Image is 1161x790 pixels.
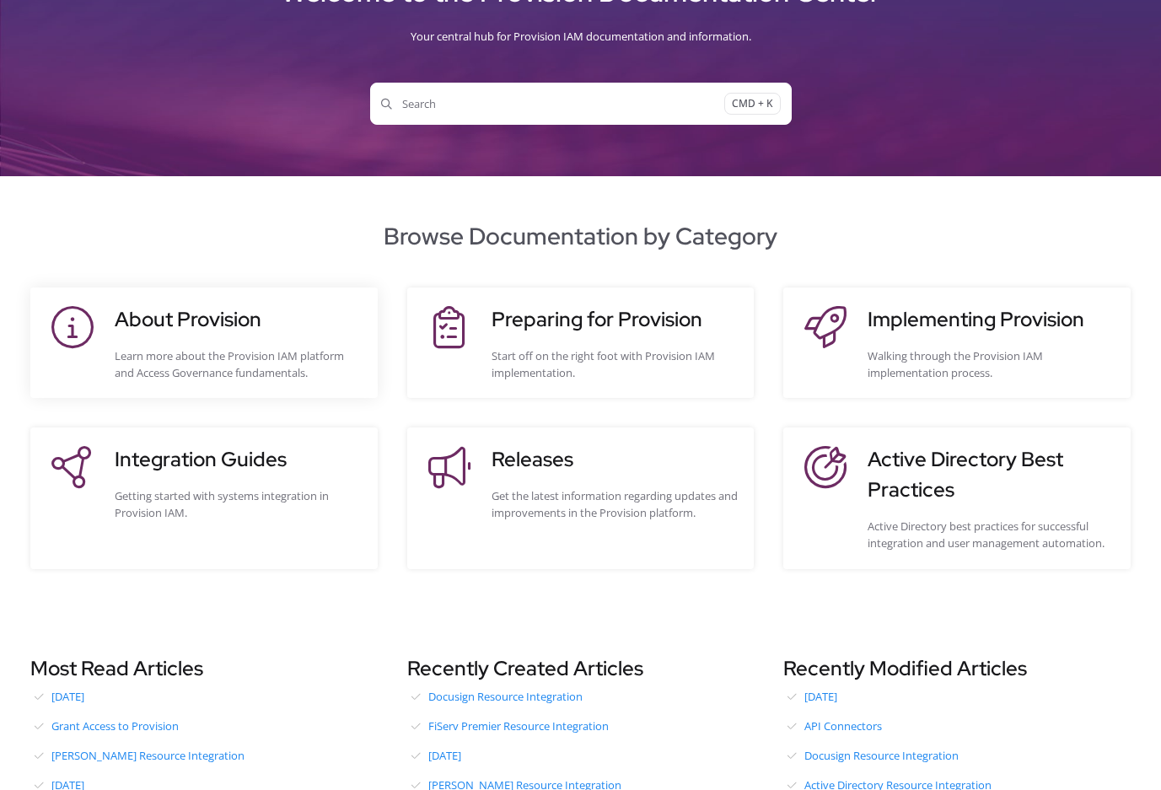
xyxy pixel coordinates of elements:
[868,347,1114,381] div: Walking through the Provision IAM implementation process.
[407,684,755,709] a: Docusign Resource Integration
[20,218,1141,254] h2: Browse Documentation by Category
[783,713,1131,739] a: API Connectors
[47,304,361,381] a: About ProvisionLearn more about the Provision IAM platform and Access Governance fundamentals.
[492,347,738,381] div: Start off on the right foot with Provision IAM implementation.
[783,653,1131,684] h3: Recently Modified Articles
[492,444,738,475] h3: Releases
[30,684,378,709] a: [DATE]
[424,304,738,381] a: Preparing for ProvisionStart off on the right foot with Provision IAM implementation.
[115,304,361,335] h3: About Provision
[381,95,724,112] span: Search
[30,653,378,684] h3: Most Read Articles
[370,83,792,125] button: SearchCMD + K
[868,304,1114,335] h3: Implementing Provision
[407,653,755,684] h3: Recently Created Articles
[492,304,738,335] h3: Preparing for Provision
[800,444,1114,551] a: Active Directory Best PracticesActive Directory best practices for successful integration and use...
[724,93,781,116] span: CMD + K
[492,487,738,521] div: Get the latest information regarding updates and improvements in the Provision platform.
[783,743,1131,768] a: Docusign Resource Integration
[20,15,1141,57] div: Your central hub for Provision IAM documentation and information.
[407,743,755,768] a: [DATE]
[115,487,361,521] div: Getting started with systems integration in Provision IAM.
[424,444,738,551] a: ReleasesGet the latest information regarding updates and improvements in the Provision platform.
[115,444,361,475] h3: Integration Guides
[47,444,361,551] a: Integration GuidesGetting started with systems integration in Provision IAM.
[868,518,1114,551] div: Active Directory best practices for successful integration and user management automation.
[115,347,361,381] div: Learn more about the Provision IAM platform and Access Governance fundamentals.
[800,304,1114,381] a: Implementing ProvisionWalking through the Provision IAM implementation process.
[407,713,755,739] a: FiServ Premier Resource Integration
[30,713,378,739] a: Grant Access to Provision
[783,684,1131,709] a: [DATE]
[868,444,1114,505] h3: Active Directory Best Practices
[30,743,378,768] a: [PERSON_NAME] Resource Integration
